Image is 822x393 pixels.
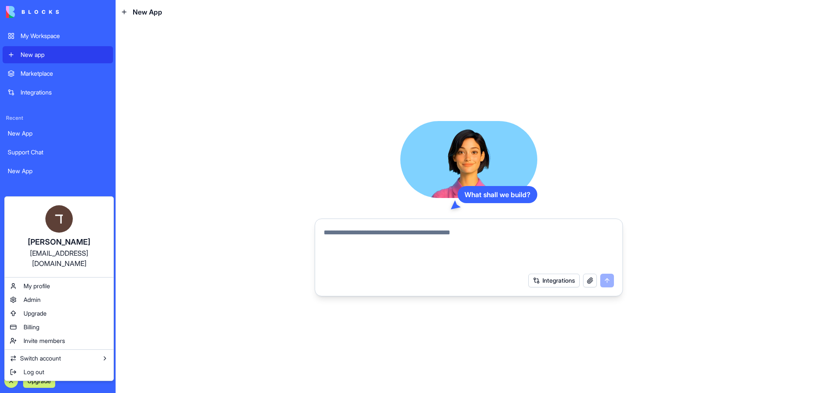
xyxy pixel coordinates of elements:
[6,198,112,275] a: [PERSON_NAME][EMAIL_ADDRESS][DOMAIN_NAME]
[6,320,112,334] a: Billing
[24,282,50,290] span: My profile
[24,368,44,376] span: Log out
[13,248,105,269] div: [EMAIL_ADDRESS][DOMAIN_NAME]
[24,323,39,331] span: Billing
[24,337,65,345] span: Invite members
[6,334,112,348] a: Invite members
[24,295,41,304] span: Admin
[6,279,112,293] a: My profile
[6,293,112,307] a: Admin
[6,307,112,320] a: Upgrade
[8,129,108,138] div: New App
[13,236,105,248] div: [PERSON_NAME]
[8,148,108,157] div: Support Chat
[8,167,108,175] div: New App
[45,205,73,233] img: ACg8ocK6-HCFhYZYZXS4j9vxc9fvCo-snIC4PGomg_KXjjGNFaHNxw=s96-c
[20,354,61,363] span: Switch account
[3,115,113,121] span: Recent
[24,309,47,318] span: Upgrade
